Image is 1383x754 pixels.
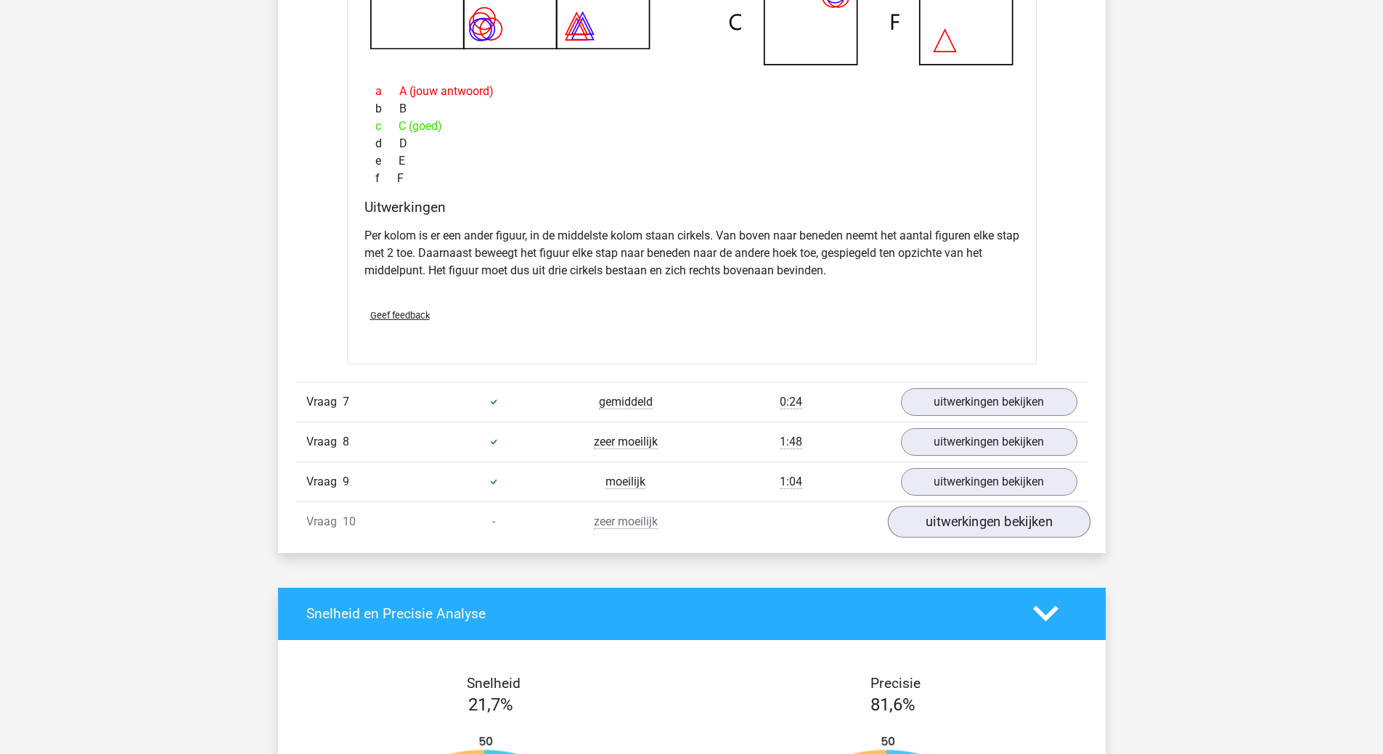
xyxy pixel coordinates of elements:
[887,506,1090,538] a: uitwerkingen bekijken
[375,152,399,170] span: e
[780,435,802,449] span: 1:48
[375,118,399,135] span: c
[364,170,1019,187] div: F
[306,433,343,451] span: Vraag
[901,388,1077,416] a: uitwerkingen bekijken
[901,468,1077,496] a: uitwerkingen bekijken
[780,475,802,489] span: 1:04
[306,513,343,530] span: Vraag
[468,694,513,715] span: 21,7%
[901,428,1077,456] a: uitwerkingen bekijken
[306,473,343,491] span: Vraag
[594,515,658,529] span: zeer moeilijk
[343,515,356,528] span: 10
[599,395,653,409] span: gemiddeld
[306,393,343,411] span: Vraag
[306,675,681,692] h4: Snelheid
[364,83,1019,100] div: A (jouw antwoord)
[364,100,1019,118] div: B
[375,83,399,100] span: a
[370,310,430,321] span: Geef feedback
[364,135,1019,152] div: D
[375,100,399,118] span: b
[343,435,349,448] span: 8
[306,605,1011,622] h4: Snelheid en Precisie Analyse
[780,395,802,409] span: 0:24
[364,227,1019,279] p: Per kolom is er een ander figuur, in de middelste kolom staan cirkels. Van boven naar beneden nee...
[364,199,1019,216] h4: Uitwerkingen
[364,118,1019,135] div: C (goed)
[428,513,560,530] div: -
[375,135,399,152] span: d
[870,694,915,715] span: 81,6%
[364,152,1019,170] div: E
[343,395,349,409] span: 7
[605,475,645,489] span: moeilijk
[375,170,397,187] span: f
[343,475,349,488] span: 9
[709,675,1083,692] h4: Precisie
[594,435,658,449] span: zeer moeilijk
